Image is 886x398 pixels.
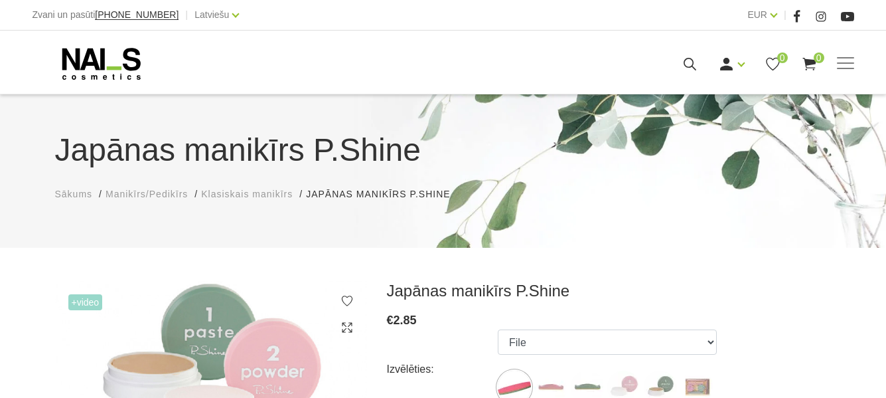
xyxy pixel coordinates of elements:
[387,314,394,327] span: €
[32,7,179,23] div: Zvani un pasūti
[106,187,188,201] a: Manikīrs/Pedikīrs
[185,7,188,23] span: |
[784,7,786,23] span: |
[106,189,188,199] span: Manikīrs/Pedikīrs
[201,189,293,199] span: Klasiskais manikīrs
[55,189,93,199] span: Sākums
[194,7,229,23] a: Latviešu
[306,187,463,201] li: Japānas manikīrs P.Shine
[95,9,179,20] span: [PHONE_NUMBER]
[55,126,832,174] h1: Japānas manikīrs P.Shine
[814,52,824,63] span: 0
[777,52,788,63] span: 0
[387,359,498,380] div: Izvēlēties:
[801,56,818,72] a: 0
[55,187,93,201] a: Sākums
[201,187,293,201] a: Klasiskais manikīrs
[394,314,417,327] span: 2.85
[387,281,832,301] h3: Japānas manikīrs P.Shine
[765,56,781,72] a: 0
[95,10,179,20] a: [PHONE_NUMBER]
[747,7,767,23] a: EUR
[68,294,103,310] span: +Video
